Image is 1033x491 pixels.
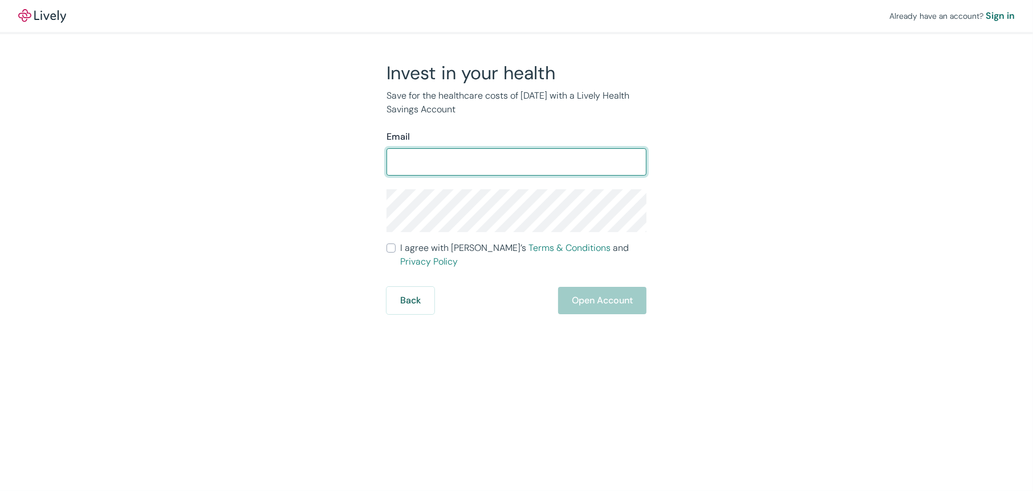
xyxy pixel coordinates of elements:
p: Save for the healthcare costs of [DATE] with a Lively Health Savings Account [387,89,646,116]
label: Email [387,130,410,144]
div: Already have an account? [889,9,1015,23]
a: Sign in [986,9,1015,23]
a: Privacy Policy [400,255,458,267]
img: Lively [18,9,66,23]
a: LivelyLively [18,9,66,23]
span: I agree with [PERSON_NAME]’s and [400,241,646,269]
h2: Invest in your health [387,62,646,84]
a: Terms & Conditions [528,242,611,254]
button: Back [387,287,434,314]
